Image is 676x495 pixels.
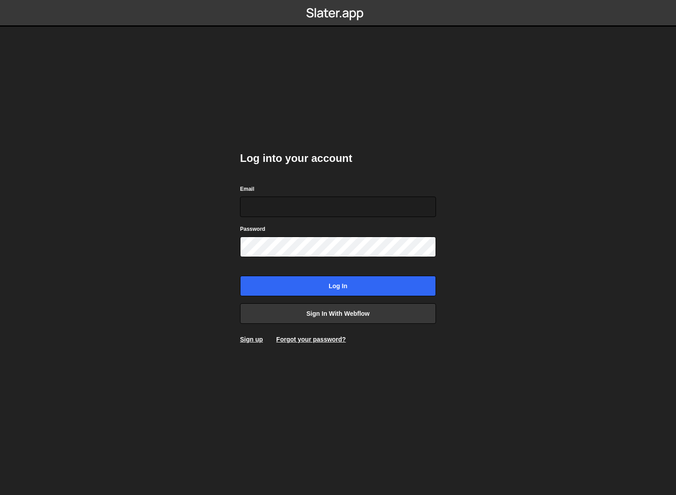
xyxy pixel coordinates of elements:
[276,336,346,343] a: Forgot your password?
[240,225,265,233] label: Password
[240,151,436,165] h2: Log into your account
[240,185,254,193] label: Email
[240,303,436,324] a: Sign in with Webflow
[240,276,436,296] input: Log in
[240,336,263,343] a: Sign up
